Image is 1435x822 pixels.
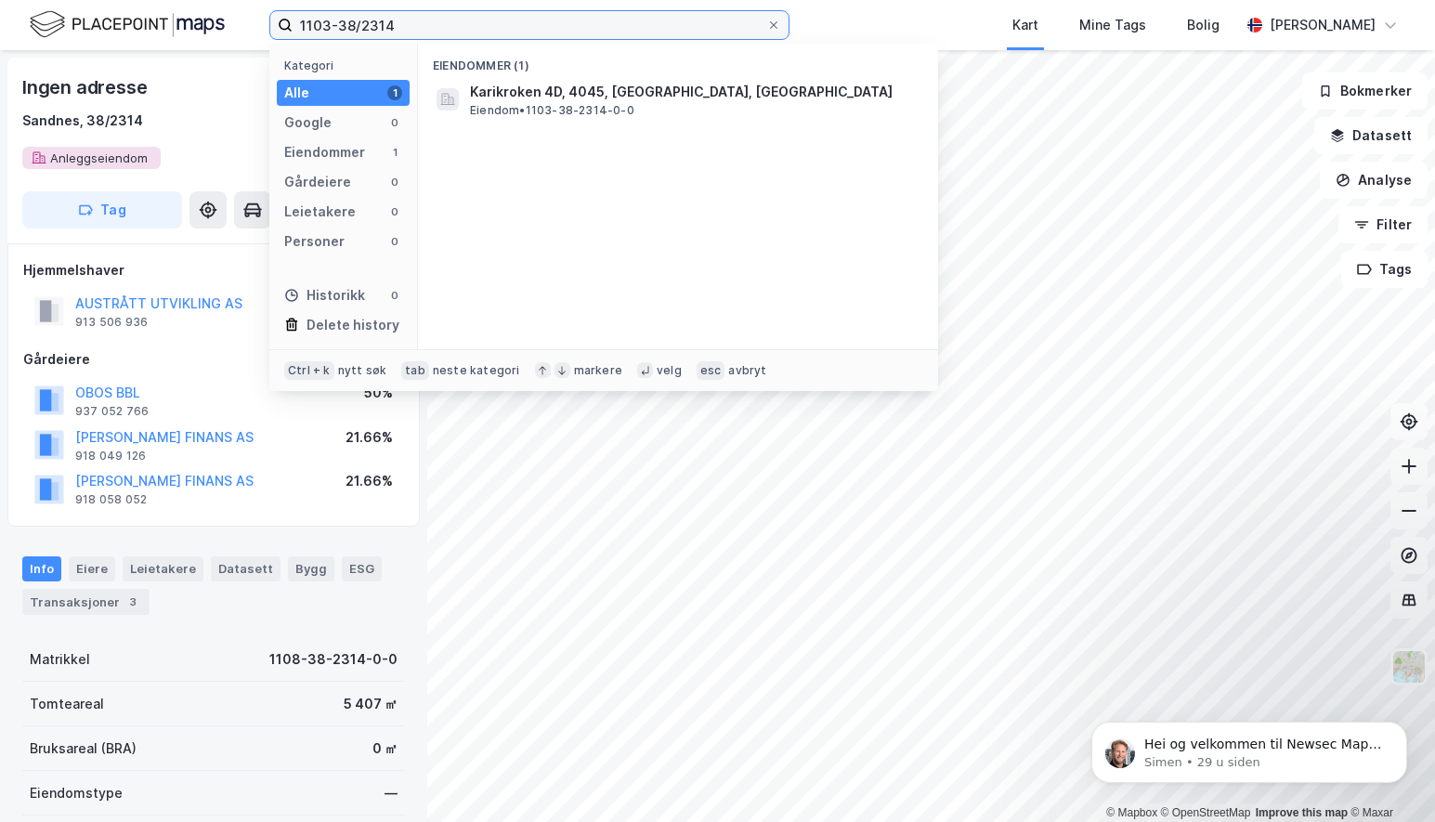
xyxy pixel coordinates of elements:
[75,449,146,463] div: 918 049 126
[346,470,393,492] div: 21.66%
[697,361,725,380] div: esc
[1320,162,1428,199] button: Analyse
[284,201,356,223] div: Leietakere
[385,782,398,804] div: —
[401,361,429,380] div: tab
[22,556,61,581] div: Info
[284,59,410,72] div: Kategori
[284,284,365,307] div: Historikk
[1338,206,1428,243] button: Filter
[1256,806,1348,819] a: Improve this map
[346,426,393,449] div: 21.66%
[1079,14,1146,36] div: Mine Tags
[288,556,334,581] div: Bygg
[284,141,365,163] div: Eiendommer
[307,314,399,336] div: Delete history
[75,404,149,419] div: 937 052 766
[22,110,143,132] div: Sandnes, 38/2314
[387,145,402,160] div: 1
[293,11,766,39] input: Søk på adresse, matrikkel, gårdeiere, leietakere eller personer
[433,363,520,378] div: neste kategori
[284,171,351,193] div: Gårdeiere
[30,782,123,804] div: Eiendomstype
[1314,117,1428,154] button: Datasett
[30,8,225,41] img: logo.f888ab2527a4732fd821a326f86c7f29.svg
[75,315,148,330] div: 913 506 936
[23,259,404,281] div: Hjemmelshaver
[1302,72,1428,110] button: Bokmerker
[30,648,90,671] div: Matrikkel
[470,81,916,103] span: Karikroken 4D, 4045, [GEOGRAPHIC_DATA], [GEOGRAPHIC_DATA]
[124,593,142,611] div: 3
[387,115,402,130] div: 0
[23,348,404,371] div: Gårdeiere
[284,361,334,380] div: Ctrl + k
[22,589,150,615] div: Transaksjoner
[338,363,387,378] div: nytt søk
[470,103,634,118] span: Eiendom • 1103-38-2314-0-0
[1012,14,1038,36] div: Kart
[284,111,332,134] div: Google
[728,363,766,378] div: avbryt
[211,556,280,581] div: Datasett
[123,556,203,581] div: Leietakere
[269,648,398,671] div: 1108-38-2314-0-0
[30,693,104,715] div: Tomteareal
[342,556,382,581] div: ESG
[418,44,938,77] div: Eiendommer (1)
[387,85,402,100] div: 1
[22,72,150,102] div: Ingen adresse
[364,382,393,404] div: 50%
[387,234,402,249] div: 0
[75,492,147,507] div: 918 058 052
[372,737,398,760] div: 0 ㎡
[1391,649,1427,685] img: Z
[1341,251,1428,288] button: Tags
[574,363,622,378] div: markere
[657,363,682,378] div: velg
[284,82,309,104] div: Alle
[1106,806,1157,819] a: Mapbox
[1270,14,1376,36] div: [PERSON_NAME]
[1187,14,1220,36] div: Bolig
[22,191,182,228] button: Tag
[1161,806,1251,819] a: OpenStreetMap
[387,204,402,219] div: 0
[69,556,115,581] div: Eiere
[1063,683,1435,813] iframe: Intercom notifications melding
[284,230,345,253] div: Personer
[387,175,402,189] div: 0
[344,693,398,715] div: 5 407 ㎡
[387,288,402,303] div: 0
[30,737,137,760] div: Bruksareal (BRA)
